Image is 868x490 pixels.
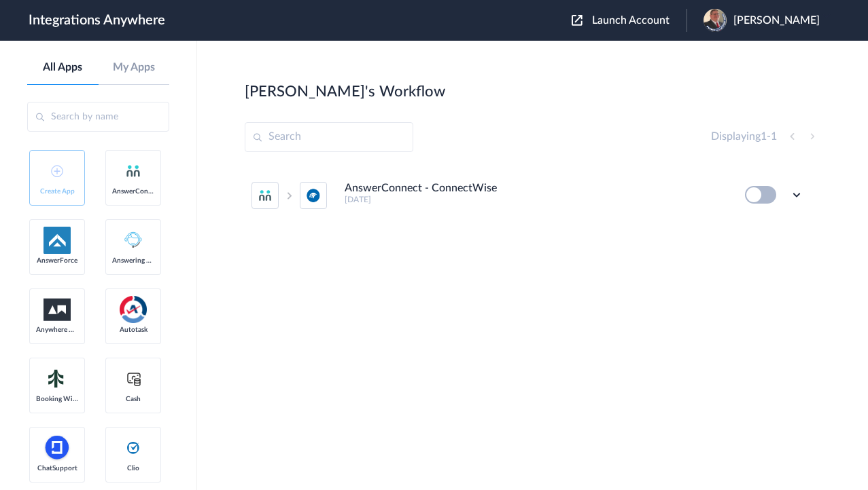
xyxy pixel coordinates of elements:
[44,299,71,321] img: aww.png
[27,61,99,74] a: All Apps
[36,464,78,472] span: ChatSupport
[44,366,71,391] img: Setmore_Logo.svg
[761,131,767,142] span: 1
[99,61,170,74] a: My Apps
[572,15,583,26] img: launch-acct-icon.svg
[112,326,154,334] span: Autotask
[125,440,141,456] img: clio-logo.svg
[36,326,78,334] span: Anywhere Works
[44,434,71,461] img: chatsupport-icon.svg
[51,165,63,177] img: add-icon.svg
[120,296,147,323] img: autotask.png
[36,187,78,195] span: Create App
[733,14,820,27] span: [PERSON_NAME]
[112,464,154,472] span: Clio
[572,14,687,27] button: Launch Account
[36,257,78,265] span: AnswerForce
[345,182,497,195] h4: AnswerConnect - ConnectWise
[125,163,141,179] img: answerconnect-logo.svg
[345,195,727,204] h5: [DATE]
[711,130,777,143] h4: Displaying -
[44,227,71,254] img: af-app-logo.svg
[245,83,445,100] h2: [PERSON_NAME]'s Workflow
[36,395,78,403] span: Booking Widget
[120,227,147,254] img: Answering_service.png
[704,9,727,32] img: jason-pledge-people.PNG
[27,102,169,132] input: Search by name
[112,187,154,195] span: AnswerConnect
[125,371,142,387] img: cash-logo.svg
[592,15,670,26] span: Launch Account
[112,395,154,403] span: Cash
[112,257,154,265] span: Answering Service
[245,122,413,152] input: Search
[771,131,777,142] span: 1
[29,12,165,29] h1: Integrations Anywhere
